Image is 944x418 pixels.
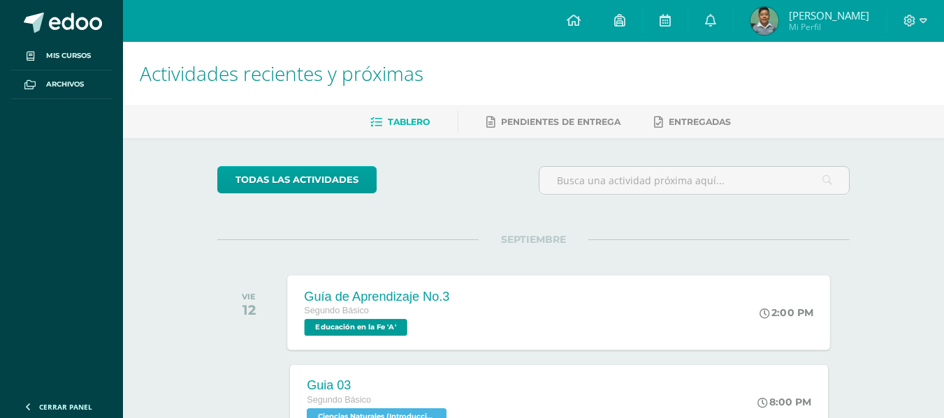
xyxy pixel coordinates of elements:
a: Pendientes de entrega [486,111,620,133]
div: Guia 03 [307,378,450,393]
div: 8:00 PM [757,396,811,408]
span: [PERSON_NAME] [789,8,869,22]
a: todas las Actividades [217,166,377,193]
span: Segundo Básico [305,306,370,315]
span: Archivos [46,79,84,90]
span: Tablero [388,117,430,127]
span: Mi Perfil [789,21,869,33]
span: Segundo Básico [307,395,371,405]
img: 41ca0d4eba1897cd241970e06f97e7d4.png [750,7,778,35]
span: Mis cursos [46,50,91,61]
span: SEPTIEMBRE [479,233,588,246]
a: Mis cursos [11,42,112,70]
a: Archivos [11,70,112,99]
input: Busca una actividad próxima aquí... [539,167,849,194]
span: Actividades recientes y próximas [140,60,423,87]
div: 12 [242,301,256,318]
span: Cerrar panel [39,402,92,412]
div: 2:00 PM [760,306,814,319]
a: Entregadas [654,111,731,133]
span: Educación en la Fe 'A' [305,319,407,336]
span: Entregadas [669,117,731,127]
a: Tablero [370,111,430,133]
span: Pendientes de entrega [501,117,620,127]
div: Guía de Aprendizaje No.3 [305,289,450,304]
div: VIE [242,292,256,301]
